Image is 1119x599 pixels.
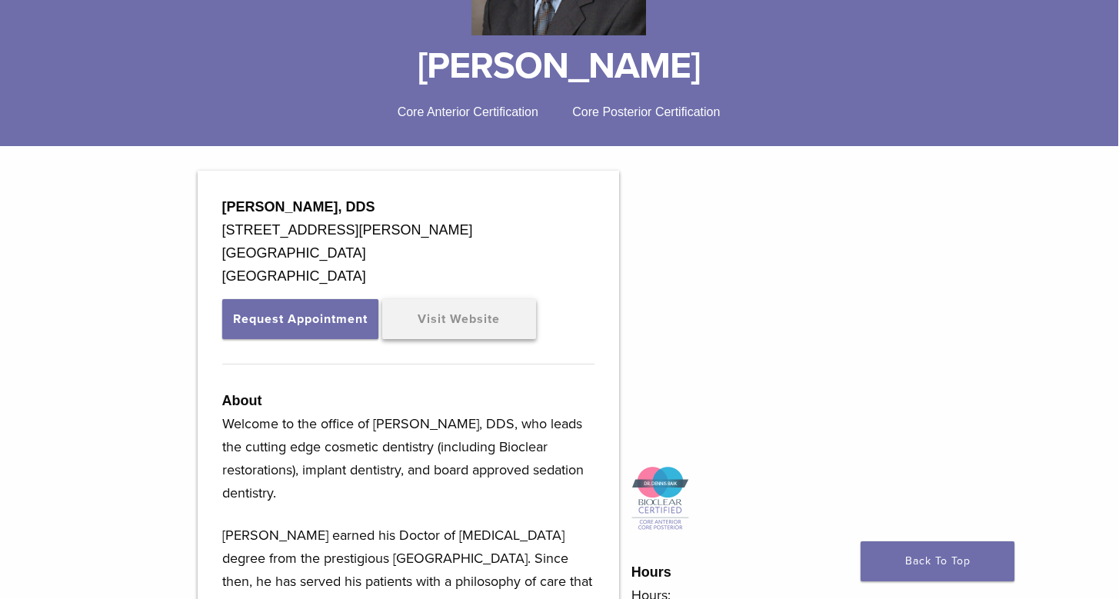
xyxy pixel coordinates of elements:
a: Visit Website [382,299,536,339]
div: [STREET_ADDRESS][PERSON_NAME] [222,218,594,241]
strong: Hours [631,564,671,580]
span: Core Anterior Certification [398,105,538,118]
button: Request Appointment [222,299,378,339]
p: Welcome to the office of [PERSON_NAME], DDS, who leads the cutting edge cosmetic dentistry (inclu... [222,412,594,504]
div: [GEOGRAPHIC_DATA] [GEOGRAPHIC_DATA] [222,241,594,288]
strong: [PERSON_NAME], DDS [222,199,375,215]
a: Back To Top [861,541,1014,581]
strong: About [222,393,262,408]
span: Core Posterior Certification [572,105,720,118]
h1: [PERSON_NAME] [17,48,1101,85]
img: Icon [631,466,689,532]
